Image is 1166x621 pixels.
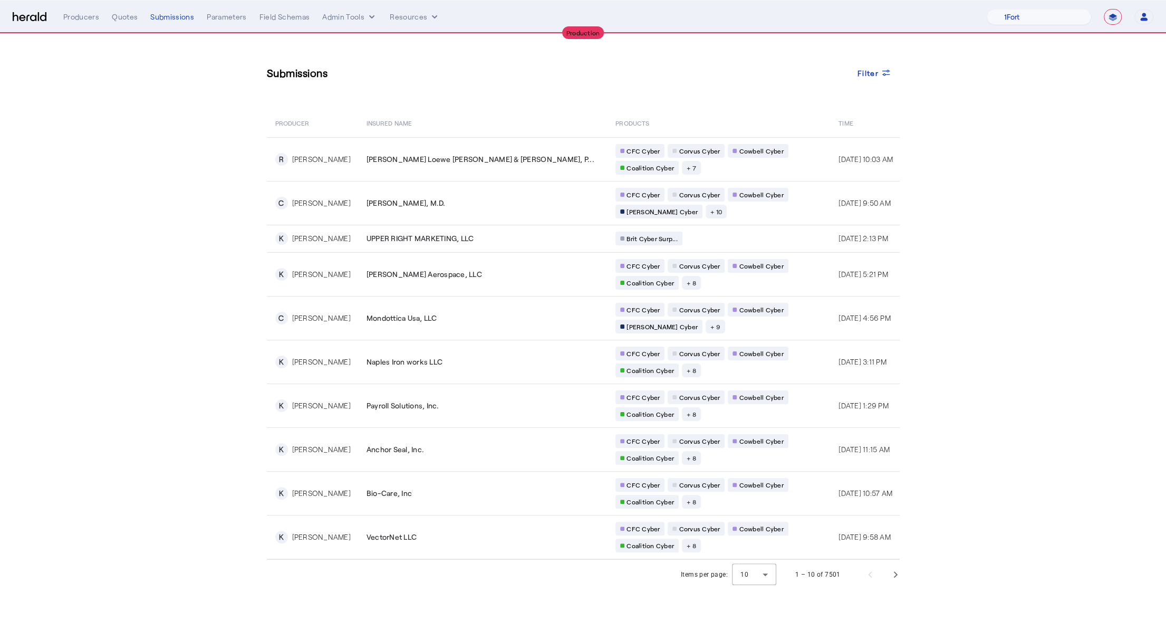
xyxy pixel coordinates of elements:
span: Cowbell Cyber [739,262,783,270]
span: Corvus Cyber [679,481,720,489]
span: + 8 [687,366,696,375]
span: [DATE] 11:15 AM [839,445,890,454]
h3: Submissions [267,65,328,80]
span: Coalition Cyber [627,410,674,418]
span: [PERSON_NAME] Cyber [627,322,698,331]
div: Producers [63,12,99,22]
div: 1 – 10 of 7501 [795,569,841,580]
span: Time [839,117,853,128]
span: Corvus Cyber [679,262,720,270]
span: PRODUCER [275,117,310,128]
button: Next page [883,562,908,587]
span: Corvus Cyber [679,190,720,199]
span: + 7 [687,164,696,172]
span: + 8 [687,279,696,287]
span: CFC Cyber [627,524,660,533]
span: [DATE] 5:21 PM [839,270,888,279]
div: K [275,268,288,281]
span: Filter [857,68,879,79]
div: Quotes [112,12,138,22]
button: Filter [849,63,900,82]
span: + 8 [687,410,696,418]
div: [PERSON_NAME] [292,154,351,165]
div: [PERSON_NAME] [292,198,351,208]
img: Herald Logo [13,12,46,22]
span: [DATE] 10:57 AM [839,489,892,498]
span: [DATE] 3:11 PM [839,357,886,366]
span: + 8 [687,454,696,462]
span: CFC Cyber [627,349,660,358]
div: [PERSON_NAME] [292,313,351,323]
span: Corvus Cyber [679,349,720,358]
div: R [275,153,288,166]
span: + 10 [710,207,722,216]
div: Field Schemas [259,12,310,22]
span: CFC Cyber [627,190,660,199]
div: [PERSON_NAME] [292,444,351,455]
div: [PERSON_NAME] [292,400,351,411]
span: + 8 [687,541,696,550]
div: K [275,356,288,368]
span: CFC Cyber [627,393,660,402]
span: Brit Cyber Surp... [627,234,678,243]
div: K [275,232,288,245]
div: K [275,531,288,543]
span: VectorNet LLC [367,532,417,542]
div: K [275,443,288,456]
span: Cowbell Cyber [739,305,783,314]
span: Coalition Cyber [627,498,674,506]
span: UPPER RIGHT MARKETING, LLC [367,233,474,244]
span: Coalition Cyber [627,454,674,462]
span: Cowbell Cyber [739,147,783,155]
div: C [275,197,288,209]
span: Coalition Cyber [627,164,674,172]
span: Anchor Seal, Inc. [367,444,424,455]
span: Insured Name [367,117,412,128]
div: Parameters [207,12,247,22]
span: CFC Cyber [627,147,660,155]
span: Corvus Cyber [679,524,720,533]
span: Corvus Cyber [679,437,720,445]
button: Resources dropdown menu [390,12,440,22]
span: [DATE] 1:29 PM [839,401,889,410]
span: Corvus Cyber [679,147,720,155]
span: Corvus Cyber [679,393,720,402]
span: [DATE] 9:58 AM [839,532,891,541]
span: Cowbell Cyber [739,190,783,199]
span: Payroll Solutions, Inc. [367,400,439,411]
span: Cowbell Cyber [739,481,783,489]
span: Mondottica Usa, LLC [367,313,437,323]
button: internal dropdown menu [322,12,377,22]
span: PRODUCTS [615,117,649,128]
span: Bio-Care, Inc [367,488,412,499]
span: + 8 [687,498,696,506]
span: Coalition Cyber [627,366,674,375]
span: Corvus Cyber [679,305,720,314]
div: [PERSON_NAME] [292,269,351,280]
span: [DATE] 2:13 PM [839,234,888,243]
span: [DATE] 4:56 PM [839,313,891,322]
span: Cowbell Cyber [739,349,783,358]
div: Production [562,26,604,39]
span: Cowbell Cyber [739,393,783,402]
div: C [275,312,288,324]
span: CFC Cyber [627,262,660,270]
span: + 9 [710,322,720,331]
span: Cowbell Cyber [739,437,783,445]
span: [DATE] 10:03 AM [839,155,893,164]
table: Table view of all submissions by your platform [267,108,900,560]
div: K [275,487,288,500]
span: CFC Cyber [627,305,660,314]
div: [PERSON_NAME] [292,233,351,244]
div: Submissions [150,12,194,22]
span: Coalition Cyber [627,541,674,550]
span: Coalition Cyber [627,279,674,287]
span: [PERSON_NAME] Cyber [627,207,698,216]
span: Naples Iron works LLC [367,357,442,367]
span: CFC Cyber [627,481,660,489]
span: [DATE] 9:50 AM [839,198,891,207]
span: [PERSON_NAME] Aerospace, LLC [367,269,482,280]
span: [PERSON_NAME] Loewe [PERSON_NAME] & [PERSON_NAME], P... [367,154,594,165]
div: K [275,399,288,412]
span: [PERSON_NAME], M.D. [367,198,446,208]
